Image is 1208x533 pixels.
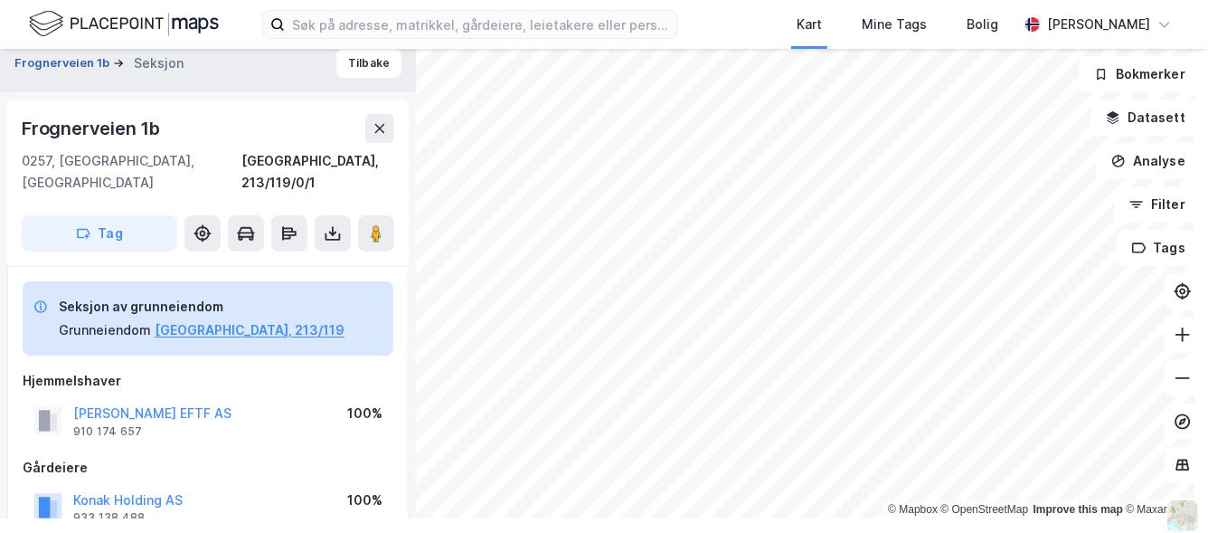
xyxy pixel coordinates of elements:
button: Datasett [1090,100,1201,136]
div: [GEOGRAPHIC_DATA], 213/119/0/1 [241,150,394,194]
div: Gårdeiere [23,457,393,479]
button: Tilbake [336,49,401,78]
iframe: Chat Widget [1118,446,1208,533]
button: [GEOGRAPHIC_DATA], 213/119 [155,319,344,341]
button: Tags [1117,230,1201,266]
div: 100% [347,490,382,511]
button: Bokmerker [1079,56,1201,92]
div: 933 138 488 [73,510,145,525]
div: Kontrollprogram for chat [1118,446,1208,533]
div: [PERSON_NAME] [1047,14,1150,35]
div: 0257, [GEOGRAPHIC_DATA], [GEOGRAPHIC_DATA] [22,150,241,194]
div: 100% [347,403,382,424]
div: Bolig [967,14,998,35]
input: Søk på adresse, matrikkel, gårdeiere, leietakere eller personer [285,11,677,38]
div: 910 174 657 [73,424,142,439]
a: Improve this map [1033,503,1123,516]
div: Hjemmelshaver [23,370,393,392]
div: Seksjon [134,52,184,74]
button: Filter [1114,186,1201,223]
a: Mapbox [888,503,938,516]
button: Tag [22,215,177,252]
div: Frognerveien 1b [22,114,164,143]
div: Grunneiendom [59,319,151,341]
div: Kart [797,14,822,35]
button: Analyse [1096,143,1201,179]
a: OpenStreetMap [941,503,1029,516]
div: Mine Tags [862,14,927,35]
img: logo.f888ab2527a4732fd821a326f86c7f29.svg [29,8,219,40]
div: Seksjon av grunneiendom [59,296,344,318]
button: Frognerveien 1b [14,54,113,72]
